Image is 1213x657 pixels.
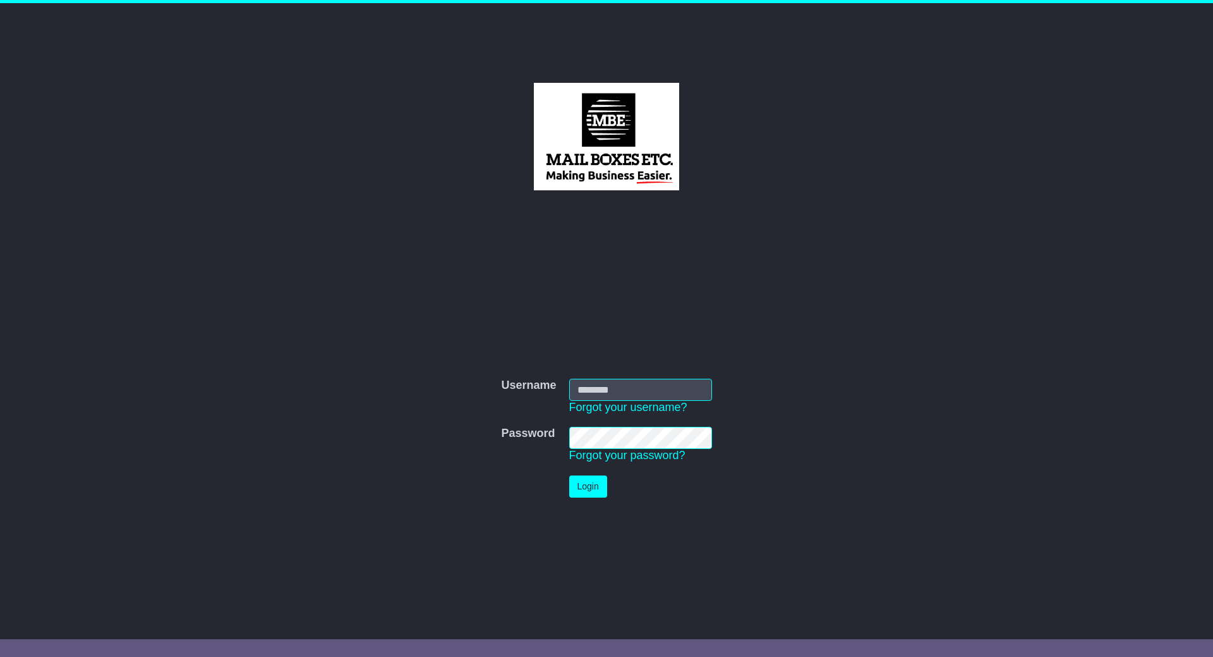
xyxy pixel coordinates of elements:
[501,427,555,441] label: Password
[569,476,607,498] button: Login
[569,401,687,414] a: Forgot your username?
[501,379,556,393] label: Username
[534,83,679,190] img: MBE Brisbane CBD
[569,449,685,462] a: Forgot your password?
